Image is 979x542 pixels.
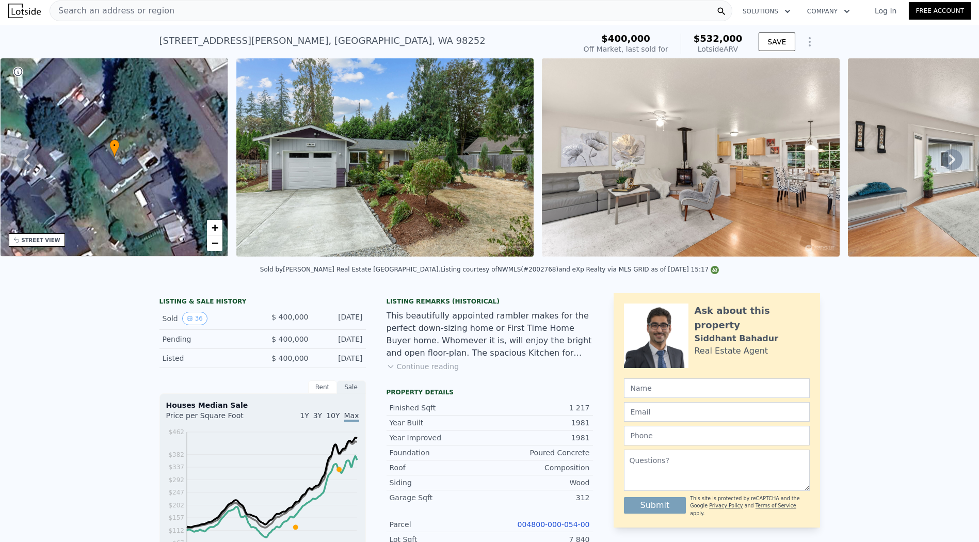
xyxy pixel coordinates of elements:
div: [STREET_ADDRESS][PERSON_NAME] , [GEOGRAPHIC_DATA] , WA 98252 [159,34,486,48]
div: Houses Median Sale [166,400,359,410]
div: Sold [163,312,254,325]
div: Roof [390,463,490,473]
tspan: $247 [168,489,184,496]
div: Rent [308,380,337,394]
span: • [109,141,120,150]
a: Privacy Policy [709,503,743,508]
input: Phone [624,426,810,445]
div: 1 217 [490,403,590,413]
div: Foundation [390,448,490,458]
div: 312 [490,492,590,503]
span: 3Y [313,411,322,420]
span: 1Y [300,411,309,420]
a: 004800-000-054-00 [518,520,590,529]
div: This beautifully appointed rambler makes for the perfect down-sizing home or First Time Home Buye... [387,310,593,359]
div: Siddhant Bahadur [695,332,779,345]
a: Zoom in [207,220,222,235]
span: 10Y [326,411,340,420]
button: View historical data [182,312,207,325]
div: Real Estate Agent [695,345,768,357]
div: [DATE] [317,334,363,344]
div: Property details [387,388,593,396]
div: Wood [490,477,590,488]
span: $ 400,000 [271,313,308,321]
img: NWMLS Logo [711,266,719,274]
div: Garage Sqft [390,492,490,503]
div: 1981 [490,418,590,428]
div: Listing courtesy of NWMLS (#2002768) and eXp Realty via MLS GRID as of [DATE] 15:17 [440,266,719,273]
div: Finished Sqft [390,403,490,413]
tspan: $112 [168,527,184,534]
img: Sale: 126961925 Parcel: 103769810 [236,58,534,257]
div: [DATE] [317,353,363,363]
tspan: $382 [168,451,184,458]
div: Year Built [390,418,490,428]
div: Ask about this property [695,304,810,332]
input: Name [624,378,810,398]
button: SAVE [759,33,795,51]
div: • [109,139,120,157]
div: Parcel [390,519,490,530]
div: LISTING & SALE HISTORY [159,297,366,308]
tspan: $337 [168,464,184,471]
img: Lotside [8,4,41,18]
span: $400,000 [601,33,650,44]
div: Off Market, last sold for [584,44,668,54]
div: Siding [390,477,490,488]
tspan: $292 [168,476,184,484]
tspan: $462 [168,428,184,436]
div: Composition [490,463,590,473]
a: Free Account [909,2,971,20]
button: Submit [624,497,686,514]
a: Zoom out [207,235,222,251]
div: Sale [337,380,366,394]
div: [DATE] [317,312,363,325]
tspan: $202 [168,502,184,509]
span: $ 400,000 [271,354,308,362]
tspan: $157 [168,514,184,521]
button: Show Options [799,31,820,52]
button: Solutions [734,2,799,21]
div: Year Improved [390,433,490,443]
div: Price per Square Foot [166,410,263,427]
div: Pending [163,334,254,344]
button: Company [799,2,858,21]
span: Max [344,411,359,422]
input: Email [624,402,810,422]
div: Sold by [PERSON_NAME] Real Estate [GEOGRAPHIC_DATA] . [260,266,440,273]
span: + [212,221,218,234]
div: Listing Remarks (Historical) [387,297,593,306]
div: This site is protected by reCAPTCHA and the Google and apply. [690,495,809,517]
a: Terms of Service [756,503,796,508]
div: Lotside ARV [694,44,743,54]
span: $ 400,000 [271,335,308,343]
div: Listed [163,353,254,363]
div: 1981 [490,433,590,443]
button: Continue reading [387,361,459,372]
span: $532,000 [694,33,743,44]
span: Search an address or region [50,5,174,17]
div: STREET VIEW [22,236,60,244]
img: Sale: 126961925 Parcel: 103769810 [542,58,839,257]
div: Poured Concrete [490,448,590,458]
span: − [212,236,218,249]
a: Log In [862,6,909,16]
